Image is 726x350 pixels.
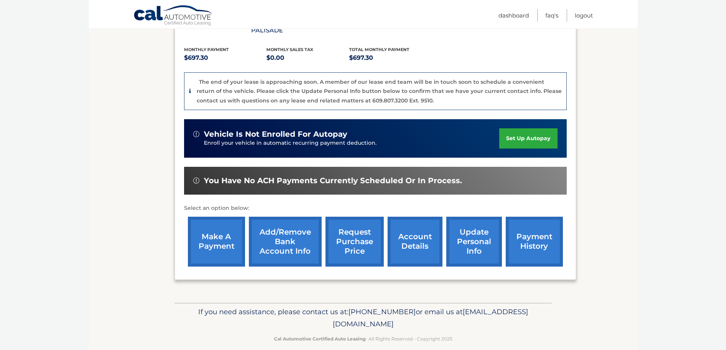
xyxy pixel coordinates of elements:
[348,307,416,316] span: [PHONE_NUMBER]
[545,9,558,22] a: FAQ's
[274,336,365,342] strong: Cal Automotive Certified Auto Leasing
[506,217,563,267] a: payment history
[184,53,267,63] p: $697.30
[184,47,229,52] span: Monthly Payment
[204,176,462,185] span: You have no ACH payments currently scheduled or in process.
[498,9,529,22] a: Dashboard
[499,128,557,149] a: set up autopay
[184,204,567,213] p: Select an option below:
[204,129,347,139] span: vehicle is not enrolled for autopay
[388,217,442,267] a: account details
[179,306,547,330] p: If you need assistance, please contact us at: or email us at
[325,217,384,267] a: request purchase price
[133,5,213,27] a: Cal Automotive
[193,131,199,137] img: alert-white.svg
[266,47,313,52] span: Monthly sales Tax
[575,9,593,22] a: Logout
[249,217,322,267] a: Add/Remove bank account info
[446,217,502,267] a: update personal info
[179,335,547,343] p: - All Rights Reserved - Copyright 2025
[349,47,409,52] span: Total Monthly Payment
[349,53,432,63] p: $697.30
[204,139,500,147] p: Enroll your vehicle in automatic recurring payment deduction.
[266,53,349,63] p: $0.00
[193,177,199,184] img: alert-white.svg
[188,217,245,267] a: make a payment
[197,78,562,104] p: The end of your lease is approaching soon. A member of our lease end team will be in touch soon t...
